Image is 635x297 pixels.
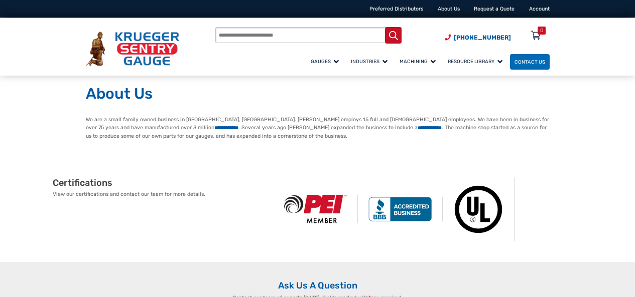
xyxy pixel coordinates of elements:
[351,59,388,64] span: Industries
[306,53,346,70] a: Gauges
[540,27,543,35] div: 0
[53,190,274,198] p: View our certifications and contact our team for more details.
[311,59,339,64] span: Gauges
[369,6,423,12] a: Preferred Distributors
[454,34,511,41] span: [PHONE_NUMBER]
[438,6,460,12] a: About Us
[53,177,274,189] h2: Certifications
[274,195,358,224] img: PEI Member
[474,6,515,12] a: Request a Quote
[395,53,443,70] a: Machining
[443,177,515,241] img: Underwriters Laboratories
[346,53,395,70] a: Industries
[86,116,550,140] p: We are a small family owned business in [GEOGRAPHIC_DATA], [GEOGRAPHIC_DATA]. [PERSON_NAME] emplo...
[86,32,179,66] img: Krueger Sentry Gauge
[443,53,510,70] a: Resource Library
[445,33,511,42] a: Phone Number (920) 434-8860
[510,54,550,70] a: Contact Us
[515,59,545,65] span: Contact Us
[448,59,502,64] span: Resource Library
[86,280,550,291] h2: Ask Us A Question
[86,85,550,104] h1: About Us
[529,6,550,12] a: Account
[400,59,436,64] span: Machining
[358,197,443,221] img: BBB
